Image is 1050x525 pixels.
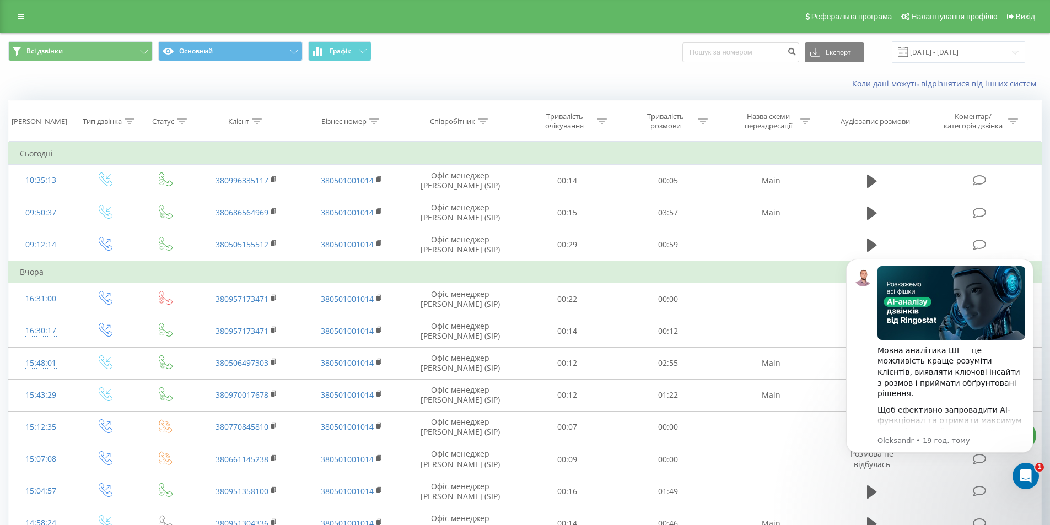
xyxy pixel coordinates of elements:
td: 00:05 [618,165,719,197]
td: 00:09 [517,443,618,475]
td: 03:57 [618,197,719,229]
div: Статус [152,117,174,126]
a: Коли дані можуть відрізнятися вiд інших систем [852,78,1042,89]
td: 00:12 [517,379,618,411]
td: 00:14 [517,315,618,347]
td: Офіс менеджер [PERSON_NAME] (SIP) [404,283,517,315]
div: [PERSON_NAME] [12,117,67,126]
div: Назва схеми переадресації [739,112,798,131]
td: 00:00 [618,443,719,475]
td: 00:29 [517,229,618,261]
a: 380501001014 [321,294,374,304]
div: 15:12:35 [20,416,62,438]
td: 00:00 [618,283,719,315]
td: Вчора [9,261,1042,283]
div: Бізнес номер [321,117,367,126]
div: 15:04:57 [20,480,62,502]
a: 380957173471 [216,326,268,336]
td: 00:12 [517,347,618,379]
div: 15:07:08 [20,448,62,470]
td: 00:16 [517,475,618,507]
div: 15:43:29 [20,385,62,406]
a: 380996335117 [216,175,268,186]
td: 01:22 [618,379,719,411]
div: 09:50:37 [20,202,62,224]
div: Тривалість розмови [636,112,695,131]
iframe: Intercom live chat [1013,463,1039,489]
a: 380501001014 [321,358,374,368]
td: Main [718,197,823,229]
td: Main [718,165,823,197]
td: 00:12 [618,315,719,347]
td: 00:14 [517,165,618,197]
button: Основний [158,41,303,61]
div: 10:35:13 [20,170,62,191]
td: 01:49 [618,475,719,507]
td: Офіс менеджер [PERSON_NAME] (SIP) [404,475,517,507]
a: 380506497303 [216,358,268,368]
span: Вихід [1016,12,1035,21]
td: Main [718,347,823,379]
div: 16:30:17 [20,320,62,342]
a: 380501001014 [321,175,374,186]
a: 380501001014 [321,421,374,432]
span: Налаштування профілю [911,12,997,21]
a: 380501001014 [321,454,374,464]
div: Тип дзвінка [83,117,122,126]
a: 380951358100 [216,486,268,496]
button: Всі дзвінки [8,41,153,61]
td: Офіс менеджер [PERSON_NAME] (SIP) [404,197,517,229]
a: 380957173471 [216,294,268,304]
td: 00:00 [618,411,719,443]
div: Клієнт [228,117,249,126]
td: Офіс менеджер [PERSON_NAME] (SIP) [404,379,517,411]
div: Аудіозапис розмови [841,117,910,126]
iframe: Intercom notifications повідомлення [830,242,1050,495]
div: Коментар/категорія дзвінка [941,112,1005,131]
button: Експорт [805,42,864,62]
td: 02:55 [618,347,719,379]
a: 380970017678 [216,389,268,400]
td: Офіс менеджер [PERSON_NAME] (SIP) [404,443,517,475]
input: Пошук за номером [682,42,799,62]
a: 380770845810 [216,421,268,432]
td: 00:22 [517,283,618,315]
td: Офіс менеджер [PERSON_NAME] (SIP) [404,411,517,443]
td: Офіс менеджер [PERSON_NAME] (SIP) [404,347,517,379]
td: 00:07 [517,411,618,443]
div: 09:12:14 [20,234,62,256]
a: 380505155512 [216,239,268,250]
div: Співробітник [430,117,475,126]
span: Графік [330,47,351,55]
td: Офіс менеджер [PERSON_NAME] (SIP) [404,165,517,197]
span: 1 [1035,463,1044,472]
a: 380501001014 [321,207,374,218]
td: Офіс менеджер [PERSON_NAME] (SIP) [404,229,517,261]
div: 16:31:00 [20,288,62,310]
div: Тривалість очікування [535,112,594,131]
td: Main [718,379,823,411]
span: Всі дзвінки [26,47,63,56]
a: 380501001014 [321,389,374,400]
td: 00:59 [618,229,719,261]
a: 380501001014 [321,239,374,250]
a: 380501001014 [321,326,374,336]
td: Офіс менеджер [PERSON_NAME] (SIP) [404,315,517,347]
td: 00:15 [517,197,618,229]
div: 15:48:01 [20,353,62,374]
button: Графік [308,41,371,61]
span: Реферальна програма [811,12,892,21]
a: 380686564969 [216,207,268,218]
a: 380501001014 [321,486,374,496]
td: Сьогодні [9,143,1042,165]
a: 380661145238 [216,454,268,464]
